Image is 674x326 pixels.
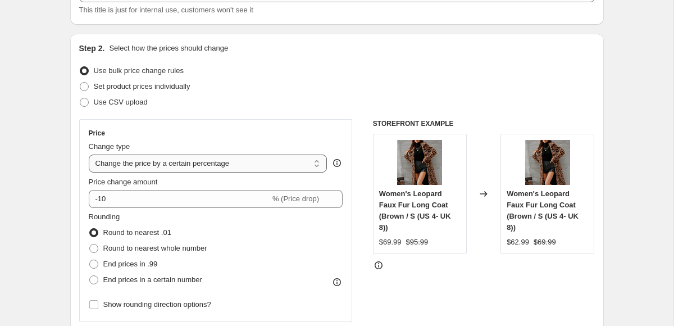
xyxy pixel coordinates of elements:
[89,212,120,221] span: Rounding
[103,275,202,284] span: End prices in a certain number
[94,82,190,90] span: Set product prices individually
[103,244,207,252] span: Round to nearest whole number
[89,190,270,208] input: -15
[79,43,105,54] h2: Step 2.
[331,157,343,169] div: help
[89,178,158,186] span: Price change amount
[406,237,429,248] strike: $95.99
[79,6,253,14] span: This title is just for internal use, customers won't see it
[94,98,148,106] span: Use CSV upload
[103,260,158,268] span: End prices in .99
[89,142,130,151] span: Change type
[373,119,595,128] h6: STOREFRONT EXAMPLE
[94,66,184,75] span: Use bulk price change rules
[379,237,402,248] div: $69.99
[379,189,451,232] span: Women's Leopard Faux Fur Long Coat (Brown / S (US 4- UK 8))
[272,194,319,203] span: % (Price drop)
[507,189,579,232] span: Women's Leopard Faux Fur Long Coat (Brown / S (US 4- UK 8))
[507,237,529,248] div: $62.99
[89,129,105,138] h3: Price
[534,237,556,248] strike: $69.99
[109,43,228,54] p: Select how the prices should change
[103,300,211,309] span: Show rounding direction options?
[397,140,442,185] img: img60578_1200w_f2c886a5-f650-4230-8a29-f4db52e2bd8f_80x.webp
[103,228,171,237] span: Round to nearest .01
[525,140,570,185] img: img60578_1200w_f2c886a5-f650-4230-8a29-f4db52e2bd8f_80x.webp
